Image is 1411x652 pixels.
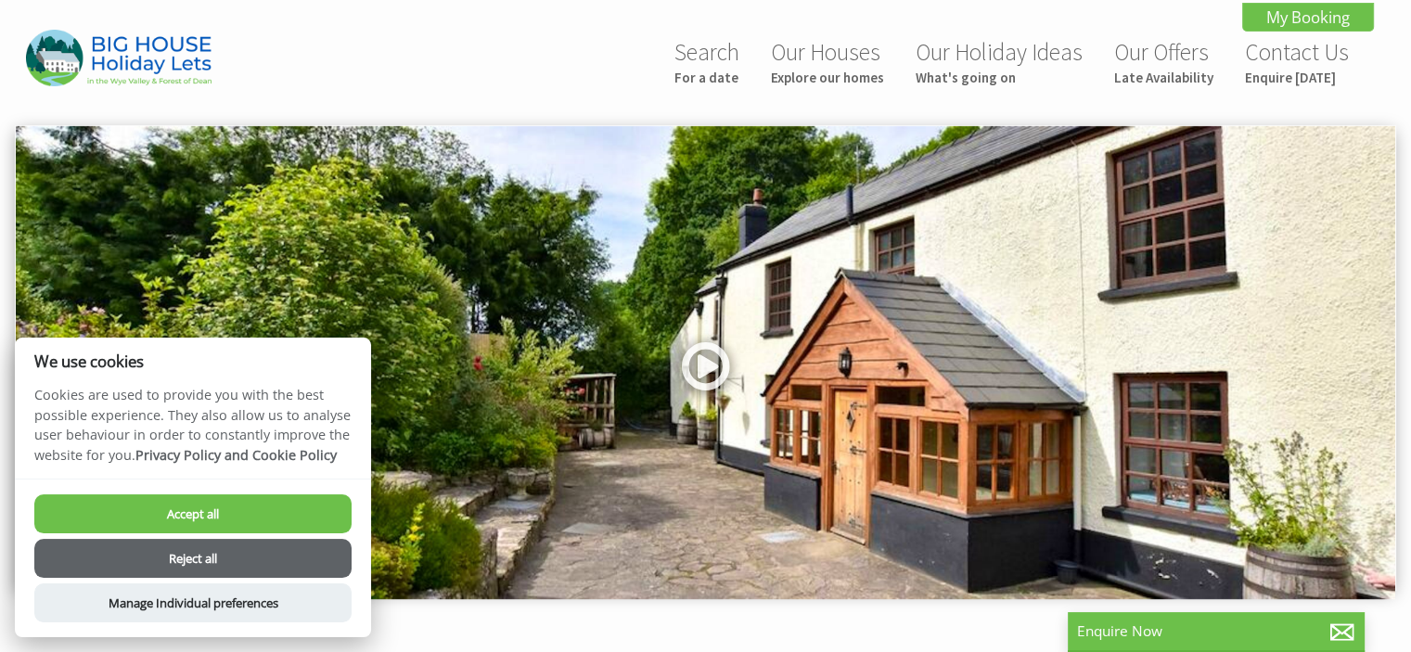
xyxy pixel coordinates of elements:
p: Enquire Now [1077,621,1355,641]
small: What's going on [916,69,1083,86]
a: Privacy Policy and Cookie Policy [135,446,337,464]
button: Accept all [34,494,352,533]
img: Big House Holiday Lets [26,30,212,86]
a: Our OffersLate Availability [1114,37,1213,86]
small: Explore our homes [771,69,884,86]
a: My Booking [1242,3,1374,32]
a: SearchFor a date [674,37,739,86]
button: Manage Individual preferences [34,583,352,622]
button: Reject all [34,539,352,578]
small: Late Availability [1114,69,1213,86]
a: Our HousesExplore our homes [771,37,884,86]
a: Contact UsEnquire [DATE] [1245,37,1349,86]
small: For a date [674,69,739,86]
h2: We use cookies [15,352,371,370]
a: Our Holiday IdeasWhat's going on [916,37,1083,86]
p: Cookies are used to provide you with the best possible experience. They also allow us to analyse ... [15,385,371,479]
small: Enquire [DATE] [1245,69,1349,86]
